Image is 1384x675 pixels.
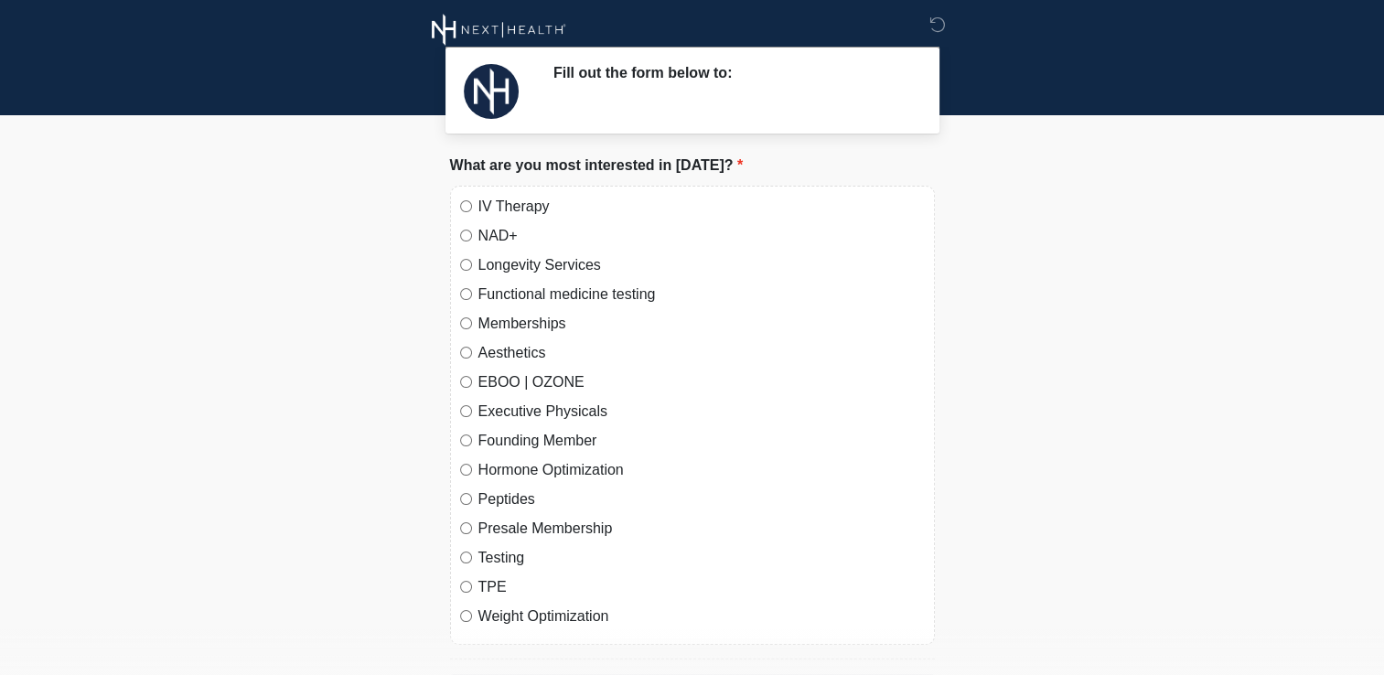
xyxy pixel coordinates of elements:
[460,230,472,241] input: NAD+
[478,605,925,627] label: Weight Optimization
[478,518,925,540] label: Presale Membership
[450,155,744,177] label: What are you most interested in [DATE]?
[478,488,925,510] label: Peptides
[460,200,472,212] input: IV Therapy
[460,259,472,271] input: Longevity Services
[478,547,925,569] label: Testing
[460,288,472,300] input: Functional medicine testing
[432,14,566,46] img: Next Health Wellness Logo
[460,317,472,329] input: Memberships
[460,347,472,359] input: Aesthetics
[460,522,472,534] input: Presale Membership
[478,459,925,481] label: Hormone Optimization
[460,581,472,593] input: TPE
[478,254,925,276] label: Longevity Services
[460,434,472,446] input: Founding Member
[553,64,907,81] h2: Fill out the form below to:
[478,430,925,452] label: Founding Member
[478,225,925,247] label: NAD+
[460,552,472,563] input: Testing
[460,376,472,388] input: EBOO | OZONE
[478,284,925,305] label: Functional medicine testing
[478,576,925,598] label: TPE
[478,401,925,423] label: Executive Physicals
[460,610,472,622] input: Weight Optimization
[478,313,925,335] label: Memberships
[460,464,472,476] input: Hormone Optimization
[478,342,925,364] label: Aesthetics
[460,493,472,505] input: Peptides
[460,405,472,417] input: Executive Physicals
[478,196,925,218] label: IV Therapy
[464,64,519,119] img: Agent Avatar
[478,371,925,393] label: EBOO | OZONE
